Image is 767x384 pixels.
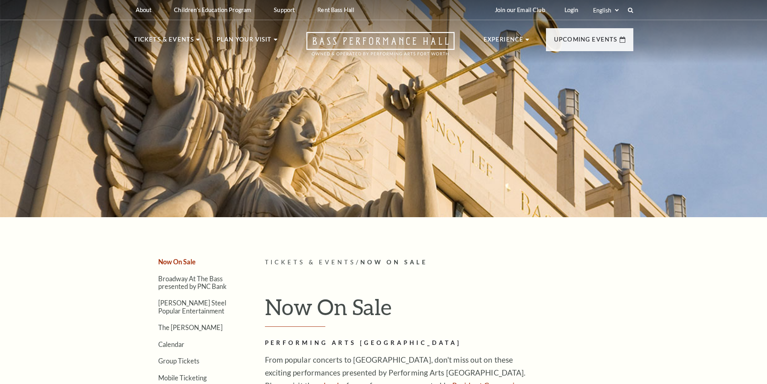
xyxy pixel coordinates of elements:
p: About [136,6,152,13]
span: Tickets & Events [265,259,356,266]
h1: Now On Sale [265,294,633,327]
span: Now On Sale [360,259,428,266]
h2: Performing Arts [GEOGRAPHIC_DATA] [265,338,527,348]
p: / [265,257,633,268]
p: Rent Bass Hall [317,6,354,13]
a: Calendar [158,340,184,348]
p: Support [274,6,295,13]
select: Select: [591,6,620,14]
p: Experience [484,35,524,49]
a: [PERSON_NAME] Steel Popular Entertainment [158,299,226,314]
p: Tickets & Events [134,35,194,49]
a: Group Tickets [158,357,199,365]
p: Plan Your Visit [217,35,272,49]
a: Mobile Ticketing [158,374,207,382]
p: Upcoming Events [554,35,618,49]
a: The [PERSON_NAME] [158,324,223,331]
p: Children's Education Program [174,6,251,13]
a: Now On Sale [158,258,196,266]
a: Broadway At The Bass presented by PNC Bank [158,275,227,290]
